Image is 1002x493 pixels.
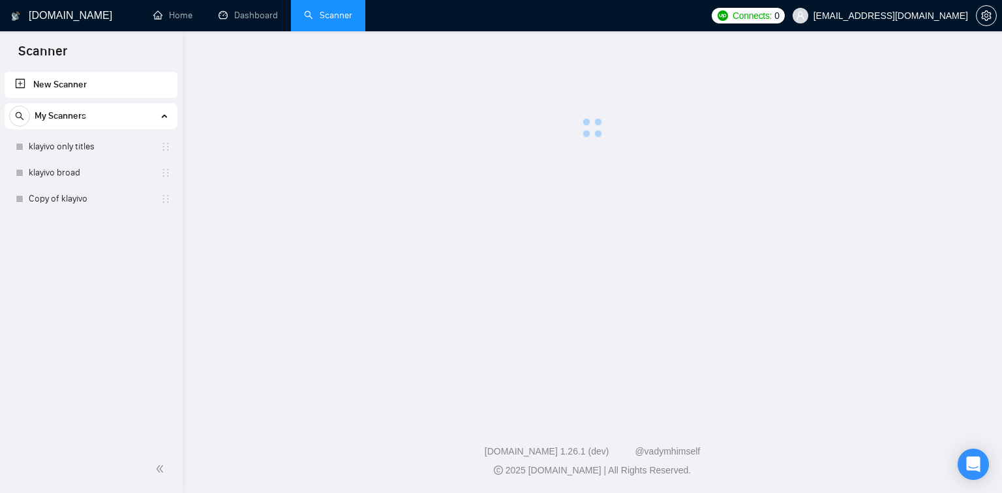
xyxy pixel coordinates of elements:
[29,160,153,186] a: klayivo broad
[11,6,20,27] img: logo
[160,194,171,204] span: holder
[10,112,29,121] span: search
[718,10,728,21] img: upwork-logo.png
[5,103,177,212] li: My Scanners
[193,464,992,477] div: 2025 [DOMAIN_NAME] | All Rights Reserved.
[977,10,996,21] span: setting
[485,446,609,456] a: [DOMAIN_NAME] 1.26.1 (dev)
[160,168,171,178] span: holder
[160,142,171,152] span: holder
[958,449,989,480] div: Open Intercom Messenger
[219,10,278,21] a: dashboardDashboard
[976,10,997,21] a: setting
[155,462,168,475] span: double-left
[8,42,78,69] span: Scanner
[494,466,503,475] span: copyright
[153,10,192,21] a: homeHome
[733,8,772,23] span: Connects:
[304,10,352,21] a: searchScanner
[5,72,177,98] li: New Scanner
[976,5,997,26] button: setting
[796,11,805,20] span: user
[29,134,153,160] a: klayivo only titles
[15,72,167,98] a: New Scanner
[29,186,153,212] a: Copy of klayivo
[635,446,700,456] a: @vadymhimself
[774,8,780,23] span: 0
[9,106,30,127] button: search
[35,103,86,129] span: My Scanners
